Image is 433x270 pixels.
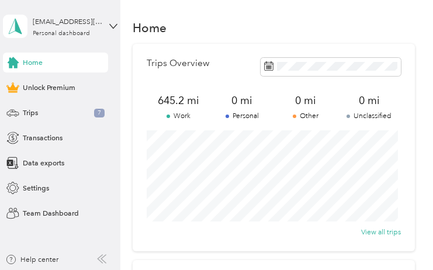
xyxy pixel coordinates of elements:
span: 7 [94,109,105,117]
p: Unclassified [337,111,401,122]
span: 0 mi [210,94,274,108]
p: Personal [210,111,274,122]
span: Team Dashboard [23,208,79,219]
div: [EMAIL_ADDRESS][DOMAIN_NAME] [33,16,106,27]
span: 0 mi [274,94,338,108]
span: Data exports [23,158,64,168]
span: Trips [23,108,38,118]
div: Personal dashboard [33,30,90,37]
p: Other [274,111,338,122]
p: Work [147,111,210,122]
span: 645.2 mi [147,94,210,108]
span: 0 mi [337,94,401,108]
span: Home [23,57,43,68]
h1: Home [133,23,167,33]
iframe: Everlance-gr Chat Button Frame [368,205,433,270]
span: Transactions [23,133,63,143]
button: View all trips [361,227,401,237]
button: Help center [5,254,58,265]
span: Unlock Premium [23,82,75,93]
p: Trips Overview [147,58,210,68]
span: Settings [23,183,49,193]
